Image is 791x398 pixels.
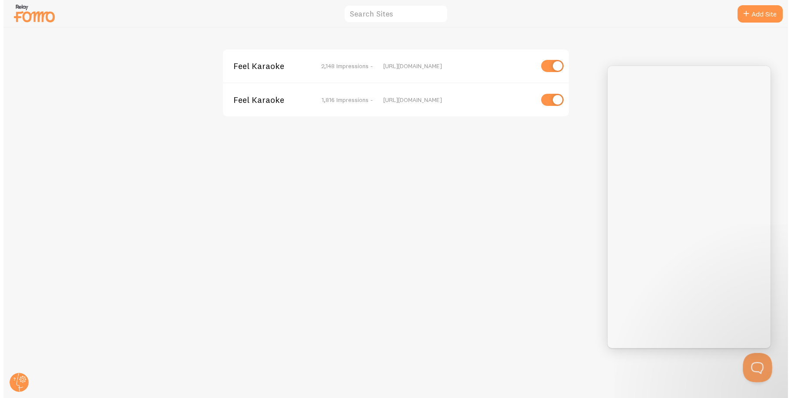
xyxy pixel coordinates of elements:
span: 2,148 Impressions - [318,62,369,70]
div: [URL][DOMAIN_NAME] [380,62,530,70]
span: 1,816 Impressions - [318,96,369,104]
div: [URL][DOMAIN_NAME] [380,96,530,104]
iframe: Help Scout Beacon - Close [739,353,769,382]
span: Feel Karaoke [230,62,300,70]
iframe: Help Scout Beacon - Live Chat, Contact Form, and Knowledge Base [604,66,767,348]
img: fomo-relay-logo-orange.svg [9,2,53,24]
span: Feel Karaoke [230,96,300,104]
